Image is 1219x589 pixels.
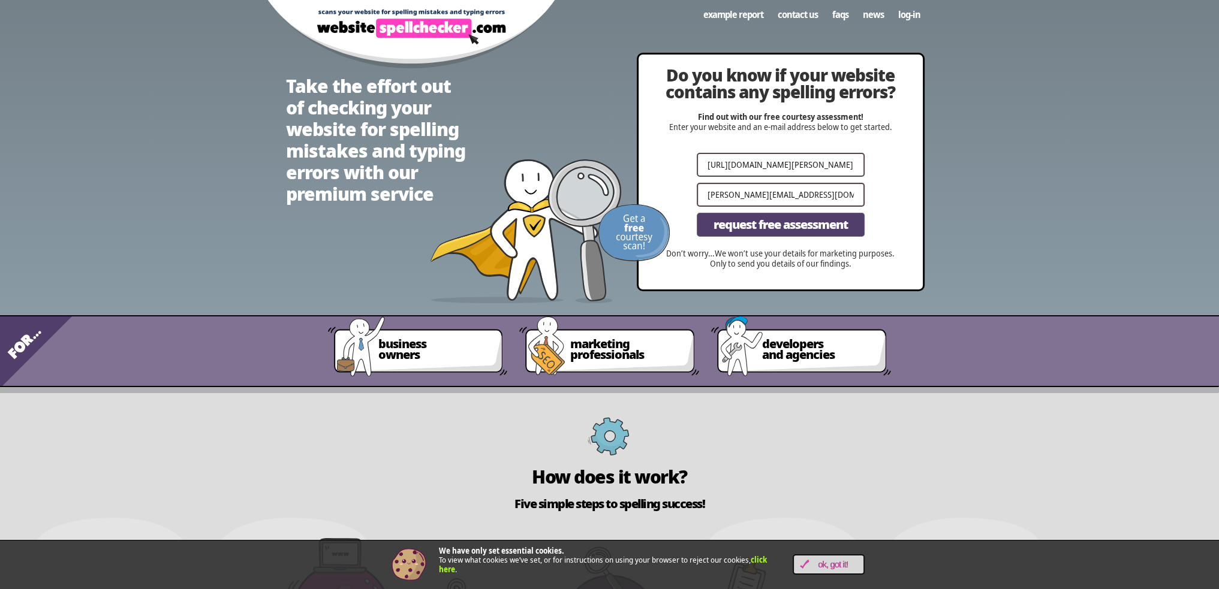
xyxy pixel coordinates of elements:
img: website spellchecker scans your website looking for spelling mistakes [430,159,622,303]
a: Example Report [696,3,770,26]
a: Contact us [770,3,824,26]
button: Request Free Assessment [697,213,865,237]
h1: Take the effort out of checking your website for spelling mistakes and typing errors with our pre... [286,75,466,205]
p: Don’t worry…We won’t use your details for marketing purposes. Only to send you details of our fin... [663,249,899,269]
a: developersand agencies [747,331,891,380]
p: To view what cookies we’ve set, or for instructions on using your browser to reject our cookies, . [439,546,775,575]
a: click here [439,554,767,575]
span: business owners [378,339,493,360]
p: Enter your website and an e-mail address below to get started. [663,112,899,132]
h2: How does it work? [274,468,946,486]
img: Get a FREE courtesy scan! [598,204,670,261]
span: developers and agencies [762,339,877,360]
input: eg https://www.mywebsite.com/ [697,153,865,177]
h2: Do you know if your website contains any spelling errors? [663,67,899,100]
a: OK, Got it! [793,554,865,575]
input: Your email address [697,183,865,207]
strong: We have only set essential cookies. [439,545,564,556]
span: OK, Got it! [809,560,857,570]
h2: Five simple steps to spelling success! [274,498,946,510]
a: marketingprofessionals [555,331,699,380]
img: Cookie [391,546,427,582]
span: Request Free Assessment [714,219,848,231]
a: FAQs [824,3,855,26]
span: marketing professionals [570,339,685,360]
strong: Find out with our free courtesy assessment! [698,111,863,122]
a: Log-in [890,3,927,26]
a: News [855,3,890,26]
a: businessowners [364,331,508,380]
